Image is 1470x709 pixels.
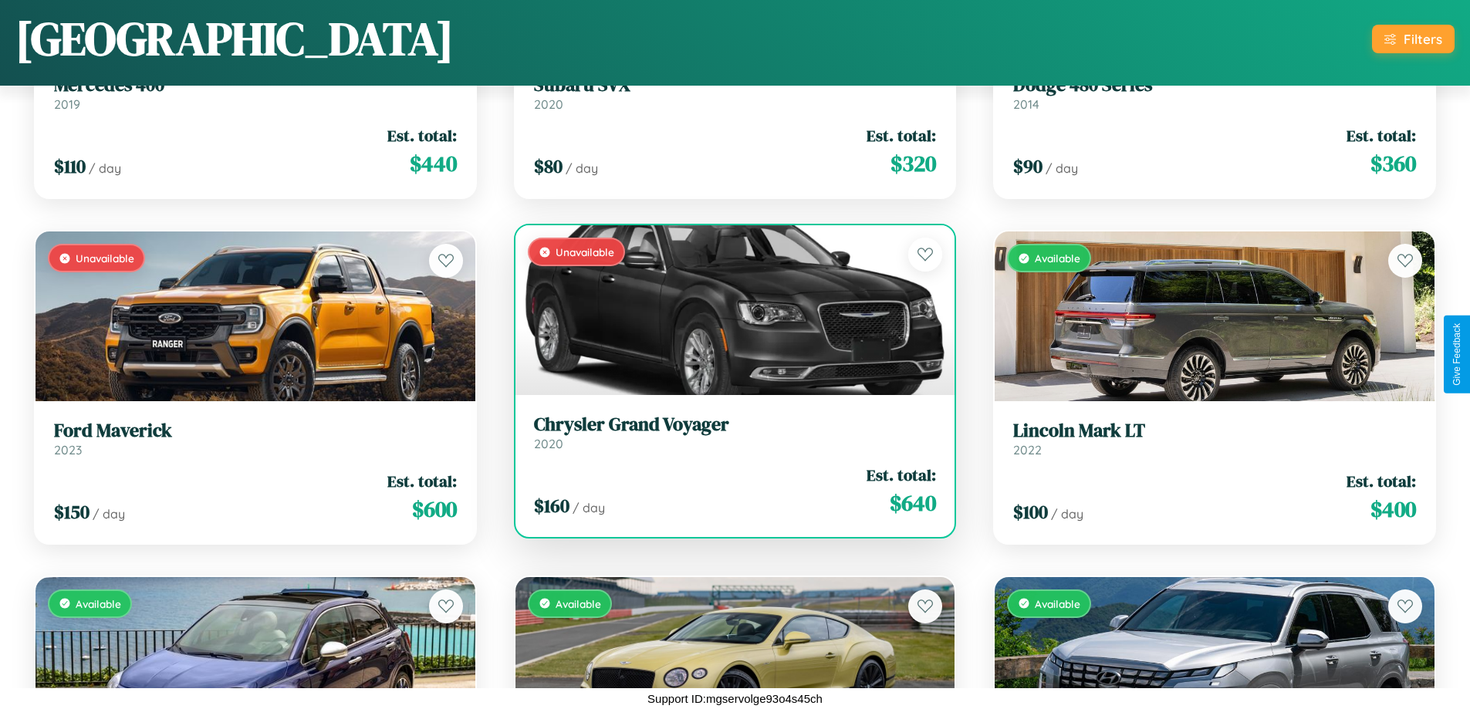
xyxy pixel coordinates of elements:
[534,436,563,451] span: 2020
[1372,25,1455,53] button: Filters
[410,148,457,179] span: $ 440
[867,464,936,486] span: Est. total:
[1035,252,1080,265] span: Available
[556,245,614,258] span: Unavailable
[54,154,86,179] span: $ 110
[890,148,936,179] span: $ 320
[890,488,936,518] span: $ 640
[534,154,563,179] span: $ 80
[1051,506,1083,522] span: / day
[54,420,457,442] h3: Ford Maverick
[534,414,937,436] h3: Chrysler Grand Voyager
[534,96,563,112] span: 2020
[54,420,457,457] a: Ford Maverick2023
[1451,323,1462,386] div: Give Feedback
[412,494,457,525] span: $ 600
[54,499,90,525] span: $ 150
[387,470,457,492] span: Est. total:
[1035,597,1080,610] span: Available
[867,124,936,147] span: Est. total:
[534,74,937,112] a: Subaru SVX2020
[89,160,121,176] span: / day
[54,442,82,457] span: 2023
[1013,154,1043,179] span: $ 90
[1013,420,1416,457] a: Lincoln Mark LT2022
[1013,499,1048,525] span: $ 100
[15,7,454,70] h1: [GEOGRAPHIC_DATA]
[1347,470,1416,492] span: Est. total:
[1370,494,1416,525] span: $ 400
[534,74,937,96] h3: Subaru SVX
[1404,31,1442,47] div: Filters
[54,74,457,96] h3: Mercedes 400
[1013,74,1416,112] a: Dodge 480 Series2014
[534,493,569,518] span: $ 160
[1013,74,1416,96] h3: Dodge 480 Series
[76,252,134,265] span: Unavailable
[1013,420,1416,442] h3: Lincoln Mark LT
[556,597,601,610] span: Available
[566,160,598,176] span: / day
[1046,160,1078,176] span: / day
[54,74,457,112] a: Mercedes 4002019
[76,597,121,610] span: Available
[1347,124,1416,147] span: Est. total:
[1013,96,1039,112] span: 2014
[534,414,937,451] a: Chrysler Grand Voyager2020
[1370,148,1416,179] span: $ 360
[54,96,80,112] span: 2019
[387,124,457,147] span: Est. total:
[573,500,605,515] span: / day
[647,688,823,709] p: Support ID: mgservolge93o4s45ch
[93,506,125,522] span: / day
[1013,442,1042,457] span: 2022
